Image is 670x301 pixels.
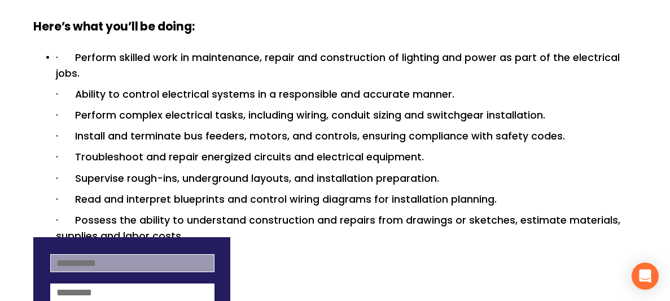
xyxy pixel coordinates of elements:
[33,18,194,37] strong: Here’s what you’ll be doing:
[632,263,659,290] div: Open Intercom Messenger
[56,86,636,102] p: · Ability to control electrical systems in a responsible and accurate manner.
[56,191,636,207] p: · Read and interpret blueprints and control wiring diagrams for installation planning.
[56,128,636,144] p: · Install and terminate bus feeders, motors, and controls, ensuring compliance with safety codes.
[56,107,636,123] p: · Perform complex electrical tasks, including wiring, conduit sizing and switchgear installation.
[56,149,636,165] p: · Troubleshoot and repair energized circuits and electrical equipment.
[56,212,636,245] p: · Possess the ability to understand construction and repairs from drawings or sketches, estimate ...
[56,171,636,186] p: · Supervise rough-ins, underground layouts, and installation preparation.
[56,50,636,82] p: · Perform skilled work in maintenance, repair and construction of lighting and power as part of t...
